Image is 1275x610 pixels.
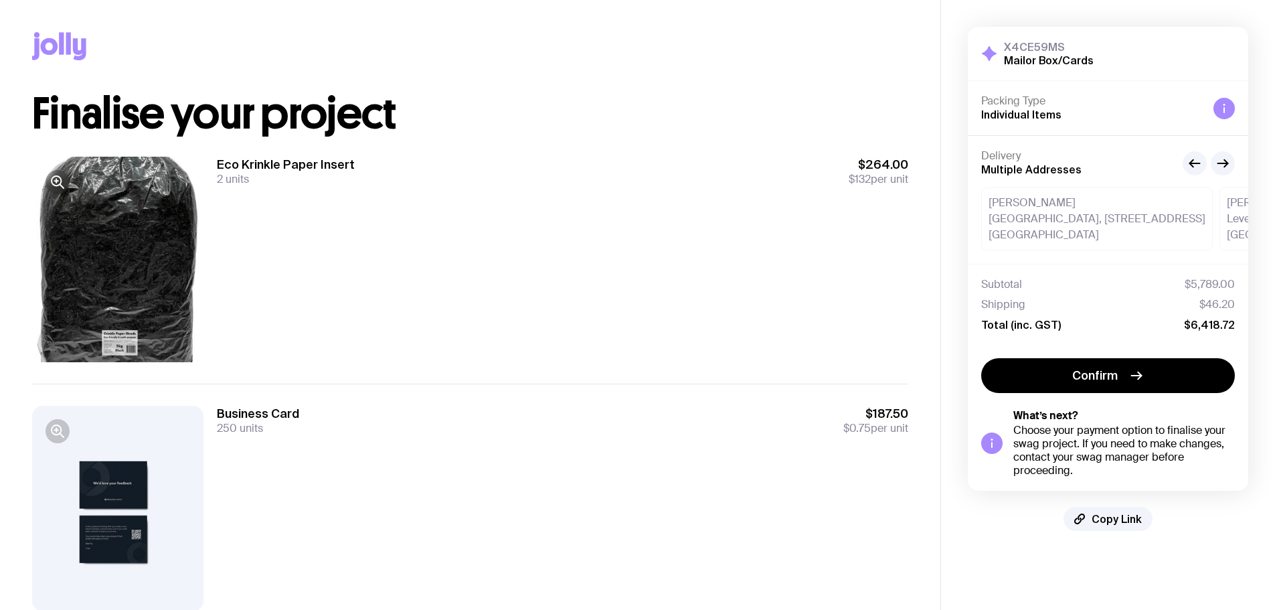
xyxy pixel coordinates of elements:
[849,172,871,186] span: $132
[1013,424,1235,477] div: Choose your payment option to finalise your swag project. If you need to make changes, contact yo...
[981,278,1022,291] span: Subtotal
[981,163,1082,175] span: Multiple Addresses
[217,172,249,186] span: 2 units
[1004,54,1094,67] h2: Mailor Box/Cards
[1064,507,1153,531] button: Copy Link
[981,149,1172,163] h4: Delivery
[217,406,299,422] h3: Business Card
[981,358,1235,393] button: Confirm
[849,173,908,186] span: per unit
[981,187,1213,250] div: [PERSON_NAME] [GEOGRAPHIC_DATA], [STREET_ADDRESS] [GEOGRAPHIC_DATA]
[1072,368,1118,384] span: Confirm
[1004,40,1094,54] h3: X4CE59MS
[1199,298,1235,311] span: $46.20
[981,298,1025,311] span: Shipping
[217,157,355,173] h3: Eco Krinkle Paper Insert
[981,94,1203,108] h4: Packing Type
[843,406,908,422] span: $187.50
[843,421,871,435] span: $0.75
[1013,409,1235,423] h5: What’s next?
[32,92,908,135] h1: Finalise your project
[217,421,263,435] span: 250 units
[843,422,908,435] span: per unit
[1092,512,1142,526] span: Copy Link
[849,157,908,173] span: $264.00
[1185,278,1235,291] span: $5,789.00
[1184,318,1235,331] span: $6,418.72
[981,108,1061,121] span: Individual Items
[981,318,1061,331] span: Total (inc. GST)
